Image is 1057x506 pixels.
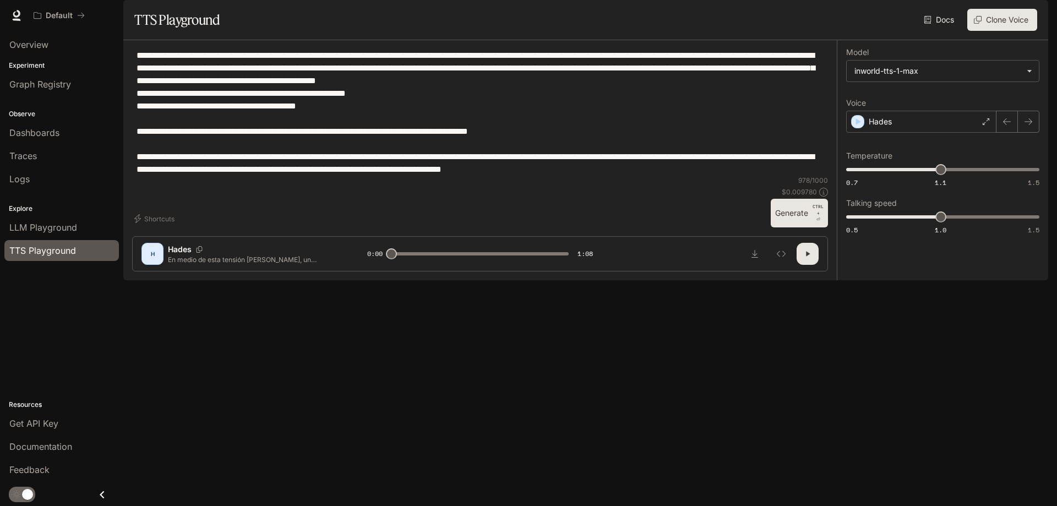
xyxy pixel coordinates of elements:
[846,152,892,160] p: Temperature
[168,244,192,255] p: Hades
[869,116,892,127] p: Hades
[192,246,207,253] button: Copy Voice ID
[168,255,341,264] p: En medio de esta tensión [PERSON_NAME], un diseñador de aviones con reputación de visionario. Su ...
[813,203,824,216] p: CTRL +
[967,9,1037,31] button: Clone Voice
[846,199,897,207] p: Talking speed
[935,178,946,187] span: 1.1
[935,225,946,235] span: 1.0
[29,4,90,26] button: All workspaces
[854,66,1021,77] div: inworld-tts-1-max
[846,225,858,235] span: 0.5
[144,245,161,263] div: H
[846,48,869,56] p: Model
[134,9,220,31] h1: TTS Playground
[771,199,828,227] button: GenerateCTRL +⏎
[1028,225,1039,235] span: 1.5
[770,243,792,265] button: Inspect
[132,210,179,227] button: Shortcuts
[846,99,866,107] p: Voice
[367,248,383,259] span: 0:00
[847,61,1039,81] div: inworld-tts-1-max
[1028,178,1039,187] span: 1.5
[744,243,766,265] button: Download audio
[922,9,958,31] a: Docs
[577,248,593,259] span: 1:08
[813,203,824,223] p: ⏎
[846,178,858,187] span: 0.7
[46,11,73,20] p: Default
